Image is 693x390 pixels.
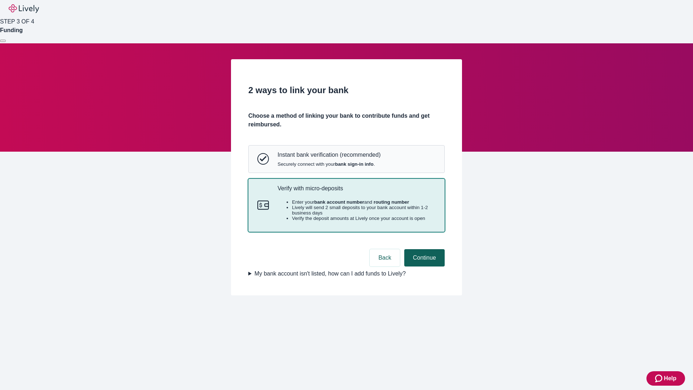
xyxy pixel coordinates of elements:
button: Instant bank verificationInstant bank verification (recommended)Securely connect with yourbank si... [249,146,444,172]
li: Lively will send 2 small deposits to your bank account within 1-2 business days [292,205,436,216]
summary: My bank account isn't listed, how can I add funds to Lively? [248,269,445,278]
strong: routing number [374,199,409,205]
p: Instant bank verification (recommended) [278,151,380,158]
h4: Choose a method of linking your bank to contribute funds and get reimbursed. [248,112,445,129]
p: Verify with micro-deposits [278,185,436,192]
strong: bank sign-in info [335,161,374,167]
h2: 2 ways to link your bank [248,84,445,97]
svg: Zendesk support icon [655,374,664,383]
button: Micro-depositsVerify with micro-depositsEnter yourbank account numberand routing numberLively wil... [249,179,444,232]
svg: Micro-deposits [257,199,269,211]
svg: Instant bank verification [257,153,269,165]
strong: bank account number [314,199,365,205]
span: Securely connect with your . [278,161,380,167]
span: Help [664,374,676,383]
button: Continue [404,249,445,266]
button: Back [370,249,400,266]
li: Enter your and [292,199,436,205]
button: Zendesk support iconHelp [646,371,685,386]
li: Verify the deposit amounts at Lively once your account is open [292,216,436,221]
img: Lively [9,4,39,13]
